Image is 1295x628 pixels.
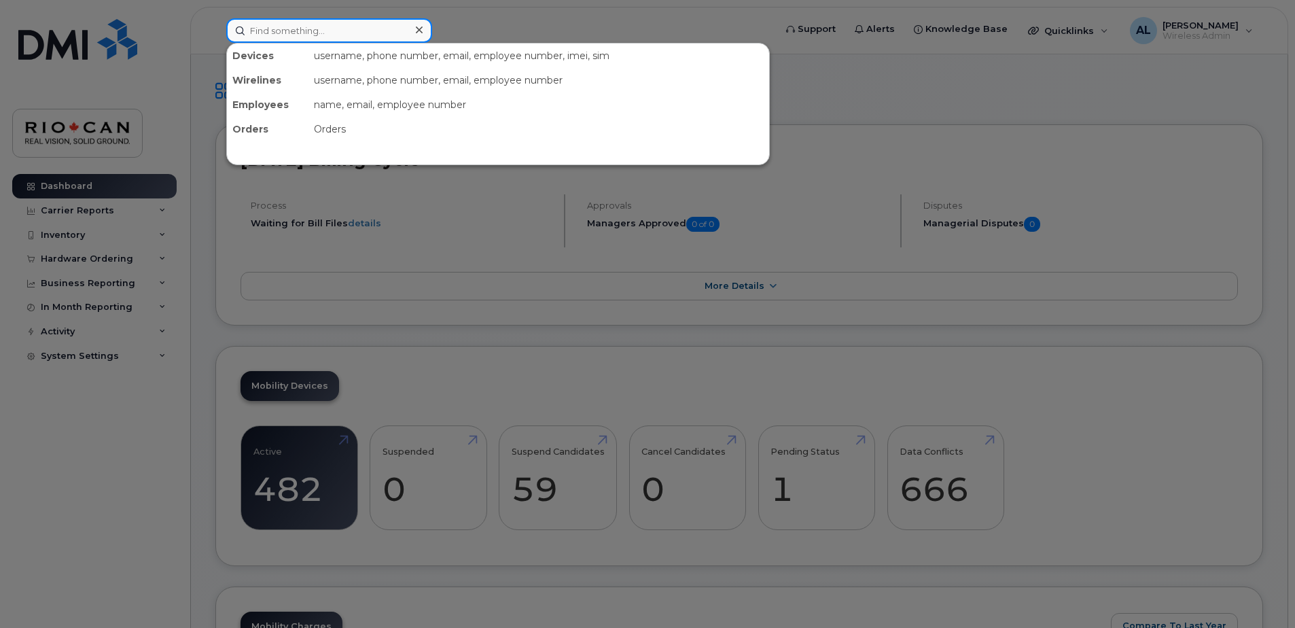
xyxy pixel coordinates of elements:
div: name, email, employee number [308,92,769,117]
div: Orders [308,117,769,141]
div: Orders [227,117,308,141]
div: username, phone number, email, employee number [308,68,769,92]
div: Devices [227,43,308,68]
div: Wirelines [227,68,308,92]
div: Employees [227,92,308,117]
div: username, phone number, email, employee number, imei, sim [308,43,769,68]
